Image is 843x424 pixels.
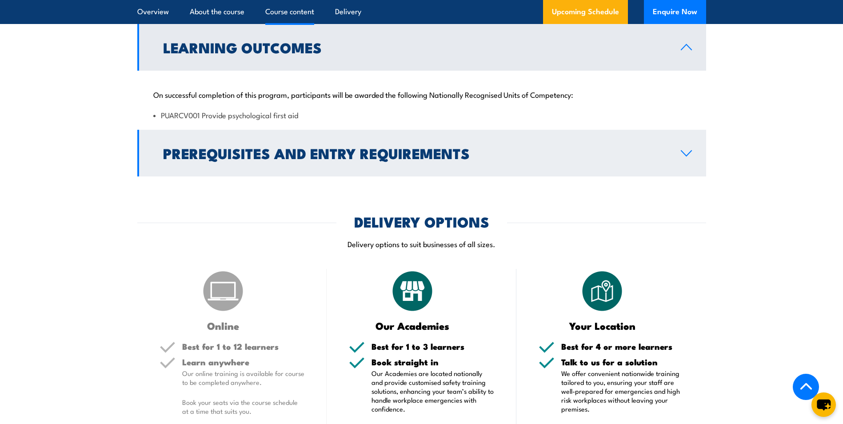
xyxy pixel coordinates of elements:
p: We offer convenient nationwide training tailored to you, ensuring your staff are well-prepared fo... [561,369,684,413]
p: Book your seats via the course schedule at a time that suits you. [182,398,305,416]
h2: Learning Outcomes [163,41,667,53]
h5: Best for 1 to 3 learners [372,342,494,351]
h5: Best for 4 or more learners [561,342,684,351]
h3: Our Academies [349,320,476,331]
h5: Best for 1 to 12 learners [182,342,305,351]
a: Prerequisites and Entry Requirements [137,130,706,176]
h2: Prerequisites and Entry Requirements [163,147,667,159]
h5: Book straight in [372,358,494,366]
h2: DELIVERY OPTIONS [354,215,489,228]
p: Our online training is available for course to be completed anywhere. [182,369,305,387]
h5: Talk to us for a solution [561,358,684,366]
h3: Online [160,320,287,331]
li: PUARCV001 Provide psychological first aid [153,110,690,120]
h5: Learn anywhere [182,358,305,366]
p: Delivery options to suit businesses of all sizes. [137,239,706,249]
p: Our Academies are located nationally and provide customised safety training solutions, enhancing ... [372,369,494,413]
button: chat-button [811,392,836,417]
a: Learning Outcomes [137,24,706,71]
p: On successful completion of this program, participants will be awarded the following Nationally R... [153,90,690,99]
h3: Your Location [539,320,666,331]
